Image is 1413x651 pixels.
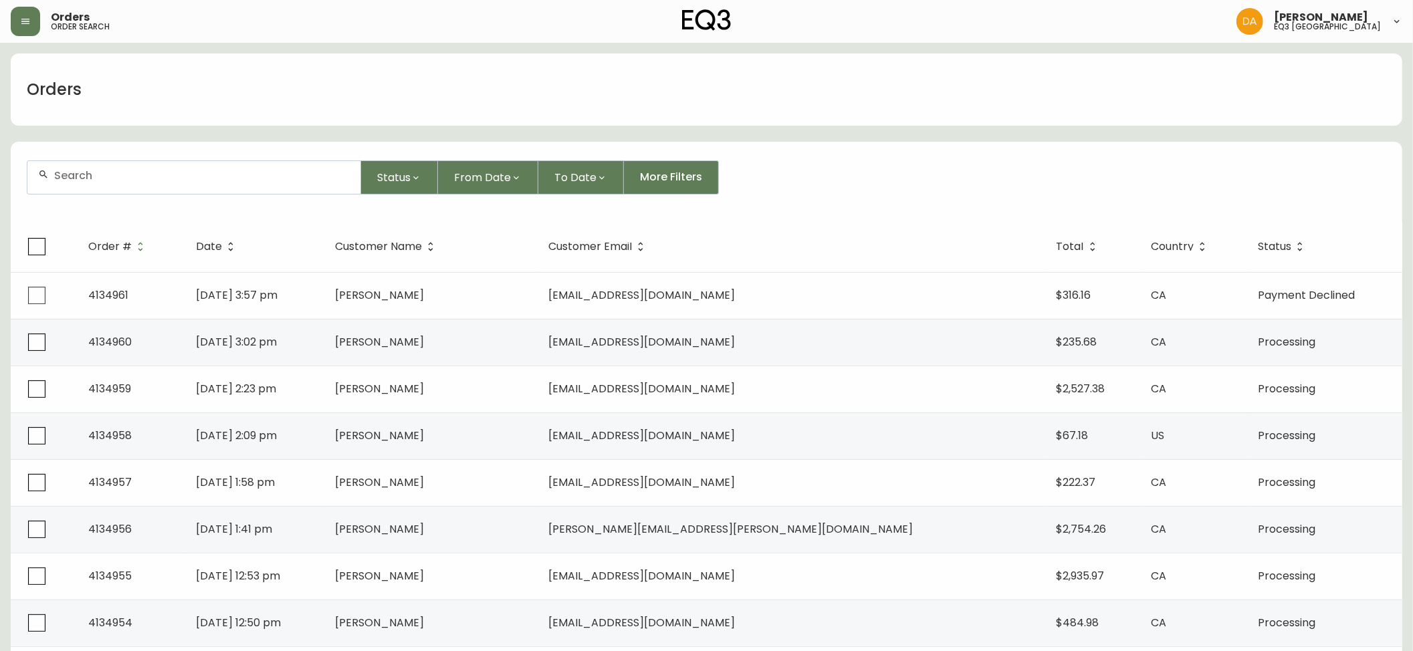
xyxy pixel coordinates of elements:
[1151,381,1166,396] span: CA
[335,428,424,443] span: [PERSON_NAME]
[196,475,275,490] span: [DATE] 1:58 pm
[1151,287,1166,303] span: CA
[548,428,735,443] span: [EMAIL_ADDRESS][DOMAIN_NAME]
[548,568,735,583] span: [EMAIL_ADDRESS][DOMAIN_NAME]
[548,381,735,396] span: [EMAIL_ADDRESS][DOMAIN_NAME]
[1057,287,1091,303] span: $316.16
[335,568,424,583] span: [PERSON_NAME]
[1258,381,1315,396] span: Processing
[1258,568,1315,583] span: Processing
[1258,287,1355,303] span: Payment Declined
[335,287,424,303] span: [PERSON_NAME]
[624,160,719,194] button: More Filters
[548,521,913,537] span: [PERSON_NAME][EMAIL_ADDRESS][PERSON_NAME][DOMAIN_NAME]
[1151,334,1166,350] span: CA
[88,381,131,396] span: 4134959
[640,170,702,184] span: More Filters
[1258,334,1315,350] span: Processing
[196,521,272,537] span: [DATE] 1:41 pm
[554,169,596,186] span: To Date
[1151,428,1164,443] span: US
[196,568,280,583] span: [DATE] 12:53 pm
[196,243,222,251] span: Date
[361,160,438,194] button: Status
[1258,475,1315,490] span: Processing
[335,475,424,490] span: [PERSON_NAME]
[1057,243,1084,251] span: Total
[1057,521,1107,537] span: $2,754.26
[538,160,624,194] button: To Date
[335,521,424,537] span: [PERSON_NAME]
[196,287,278,303] span: [DATE] 3:57 pm
[548,334,735,350] span: [EMAIL_ADDRESS][DOMAIN_NAME]
[88,615,132,630] span: 4134954
[88,521,132,537] span: 4134956
[335,243,422,251] span: Customer Name
[88,428,132,443] span: 4134958
[1151,475,1166,490] span: CA
[335,241,439,253] span: Customer Name
[682,9,732,31] img: logo
[88,243,132,251] span: Order #
[548,241,649,253] span: Customer Email
[548,243,632,251] span: Customer Email
[548,615,735,630] span: [EMAIL_ADDRESS][DOMAIN_NAME]
[1258,243,1291,251] span: Status
[196,381,276,396] span: [DATE] 2:23 pm
[1151,521,1166,537] span: CA
[548,287,735,303] span: [EMAIL_ADDRESS][DOMAIN_NAME]
[54,169,350,182] input: Search
[1258,615,1315,630] span: Processing
[1057,428,1089,443] span: $67.18
[1258,241,1309,253] span: Status
[335,615,424,630] span: [PERSON_NAME]
[27,78,82,101] h1: Orders
[196,334,277,350] span: [DATE] 3:02 pm
[1151,615,1166,630] span: CA
[548,475,735,490] span: [EMAIL_ADDRESS][DOMAIN_NAME]
[454,169,511,186] span: From Date
[1057,568,1105,583] span: $2,935.97
[1151,241,1211,253] span: Country
[88,334,132,350] span: 4134960
[1274,12,1368,23] span: [PERSON_NAME]
[51,23,110,31] h5: order search
[196,428,277,443] span: [DATE] 2:09 pm
[335,334,424,350] span: [PERSON_NAME]
[1057,241,1101,253] span: Total
[1258,428,1315,443] span: Processing
[1057,334,1097,350] span: $235.68
[1151,243,1194,251] span: Country
[1236,8,1263,35] img: dd1a7e8db21a0ac8adbf82b84ca05374
[88,568,132,583] span: 4134955
[335,381,424,396] span: [PERSON_NAME]
[1057,381,1105,396] span: $2,527.38
[438,160,538,194] button: From Date
[1274,23,1381,31] h5: eq3 [GEOGRAPHIC_DATA]
[196,615,281,630] span: [DATE] 12:50 pm
[196,241,239,253] span: Date
[1258,521,1315,537] span: Processing
[51,12,90,23] span: Orders
[88,287,128,303] span: 4134961
[1151,568,1166,583] span: CA
[1057,615,1099,630] span: $484.98
[1057,475,1096,490] span: $222.37
[88,241,149,253] span: Order #
[88,475,132,490] span: 4134957
[377,169,411,186] span: Status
